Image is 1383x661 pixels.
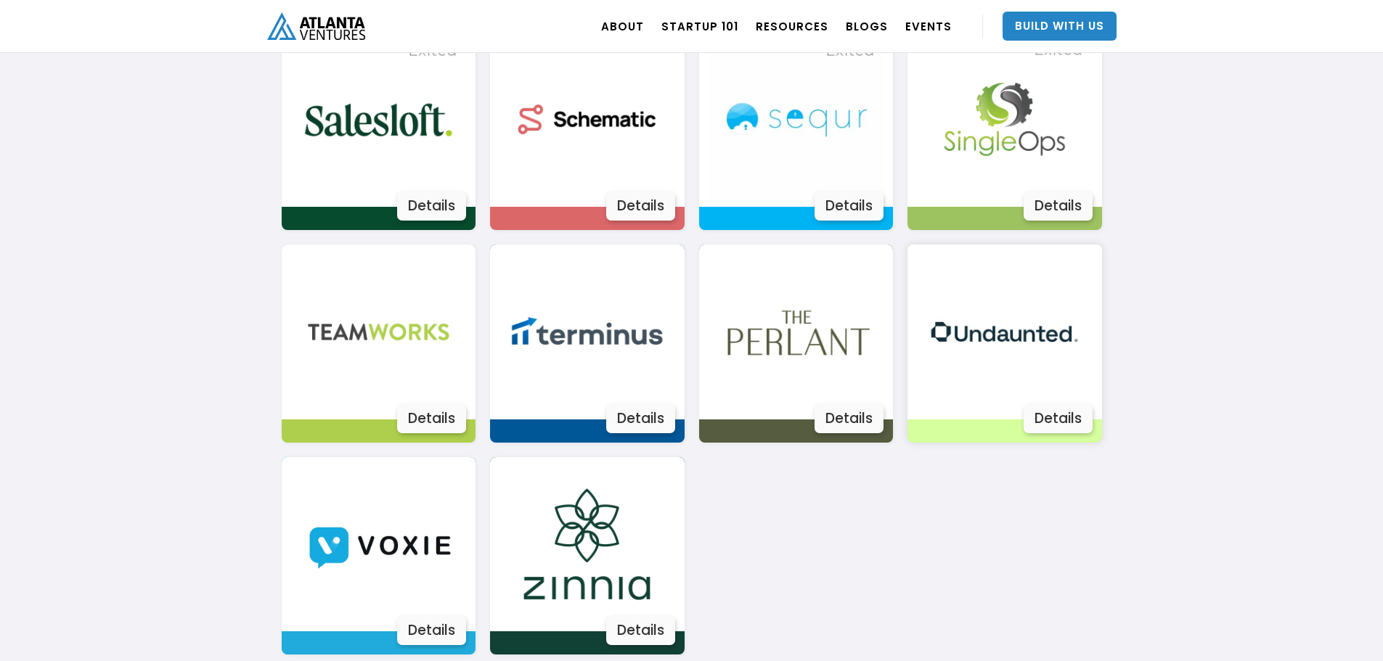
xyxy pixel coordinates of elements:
[756,6,828,46] a: RESOURCES
[709,245,884,419] img: Image 3
[601,6,644,46] a: ABOUT
[1024,192,1093,221] div: Details
[1003,12,1117,41] a: Build With Us
[905,6,952,46] a: EVENTS
[291,245,466,419] img: Image 3
[499,245,674,419] img: Image 3
[709,32,884,207] img: Image 3
[291,457,466,632] img: Image 3
[397,192,466,221] div: Details
[397,404,466,433] div: Details
[917,32,1092,207] img: Image 3
[606,404,675,433] div: Details
[499,32,674,207] img: Image 3
[499,457,674,632] img: Image 3
[397,616,466,645] div: Details
[917,245,1092,419] img: Image 3
[815,404,884,433] div: Details
[815,192,884,221] div: Details
[846,6,888,46] a: BLOGS
[291,32,466,207] img: Image 3
[606,616,675,645] div: Details
[661,6,738,46] a: Startup 101
[606,192,675,221] div: Details
[1024,404,1093,433] div: Details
